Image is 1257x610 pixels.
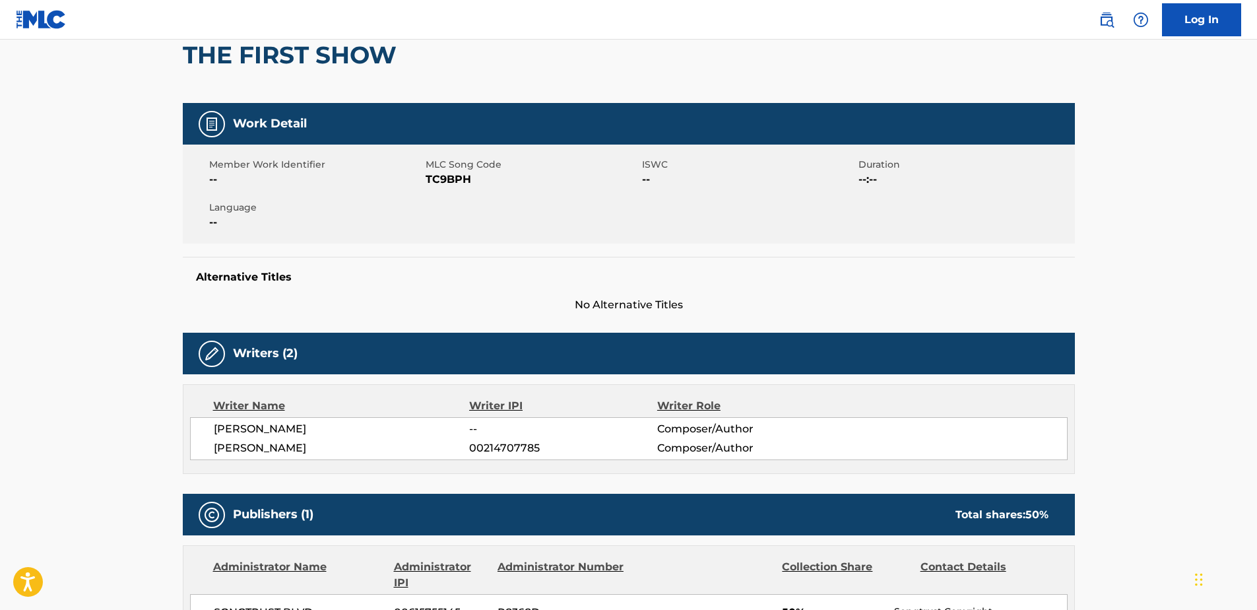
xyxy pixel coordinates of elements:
[16,10,67,29] img: MLC Logo
[1099,12,1114,28] img: search
[1133,12,1149,28] img: help
[1025,508,1048,521] span: 50 %
[955,507,1048,523] div: Total shares:
[858,158,1072,172] span: Duration
[782,559,910,591] div: Collection Share
[233,346,298,361] h5: Writers (2)
[920,559,1048,591] div: Contact Details
[233,116,307,131] h5: Work Detail
[426,158,639,172] span: MLC Song Code
[469,398,657,414] div: Writer IPI
[657,421,828,437] span: Composer/Author
[196,271,1062,284] h5: Alternative Titles
[209,201,422,215] span: Language
[213,559,384,591] div: Administrator Name
[1191,547,1257,610] iframe: Chat Widget
[183,40,403,70] h2: THE FIRST SHOW
[209,215,422,230] span: --
[214,421,470,437] span: [PERSON_NAME]
[1162,3,1241,36] a: Log In
[1128,7,1154,33] div: Help
[204,507,220,523] img: Publishers
[213,398,470,414] div: Writer Name
[469,440,657,456] span: 00214707785
[233,507,313,522] h5: Publishers (1)
[183,297,1075,313] span: No Alternative Titles
[657,440,828,456] span: Composer/Author
[469,421,657,437] span: --
[858,172,1072,187] span: --:--
[426,172,639,187] span: TC9BPH
[642,172,855,187] span: --
[209,172,422,187] span: --
[1195,560,1203,599] div: Drag
[214,440,470,456] span: [PERSON_NAME]
[204,346,220,362] img: Writers
[394,559,488,591] div: Administrator IPI
[657,398,828,414] div: Writer Role
[204,116,220,132] img: Work Detail
[209,158,422,172] span: Member Work Identifier
[498,559,626,591] div: Administrator Number
[642,158,855,172] span: ISWC
[1093,7,1120,33] a: Public Search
